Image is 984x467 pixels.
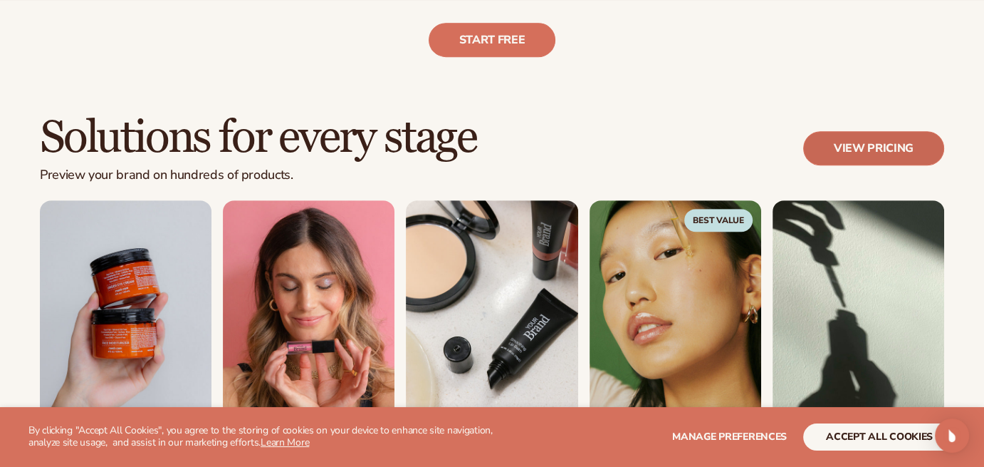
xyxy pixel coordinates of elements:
[935,419,969,453] div: Open Intercom Messenger
[261,436,309,449] a: Learn More
[672,430,787,443] span: Manage preferences
[429,23,556,57] a: Start free
[40,168,476,183] p: Preview your brand on hundreds of products.
[672,424,787,451] button: Manage preferences
[803,131,944,165] a: View pricing
[40,114,476,162] h2: Solutions for every stage
[40,200,211,420] img: Shopify Image 2
[684,209,753,232] span: Best Value
[803,424,956,451] button: accept all cookies
[223,200,394,420] img: Shopify Image 4
[773,200,944,420] img: Shopify Image 10
[28,425,496,449] p: By clicking "Accept All Cookies", you agree to the storing of cookies on your device to enhance s...
[406,200,577,420] img: Shopify Image 6
[590,200,761,420] img: Shopify Image 8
